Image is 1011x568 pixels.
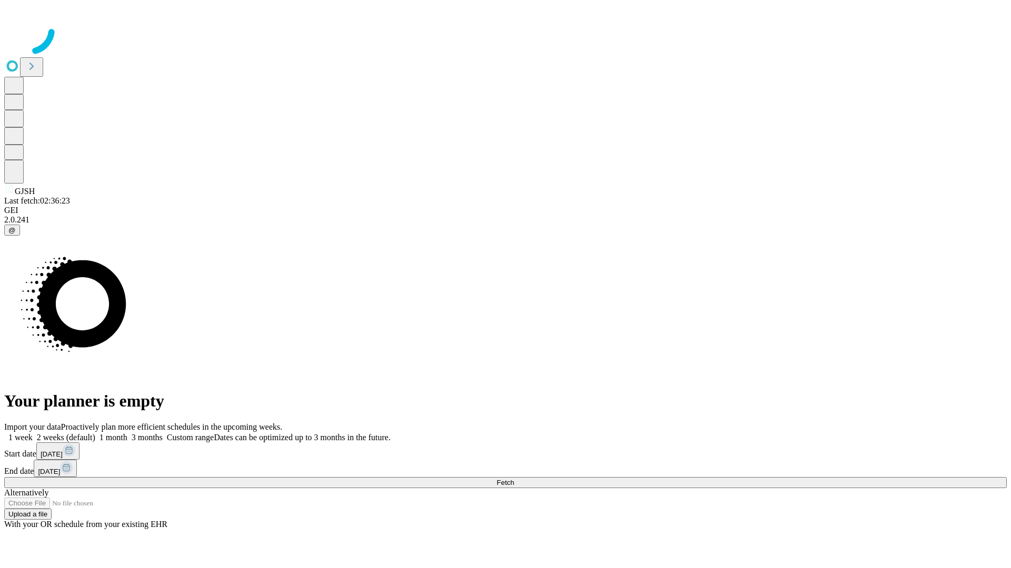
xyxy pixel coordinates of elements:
[4,206,1007,215] div: GEI
[4,520,167,529] span: With your OR schedule from your existing EHR
[4,196,70,205] span: Last fetch: 02:36:23
[4,215,1007,225] div: 2.0.241
[4,422,61,431] span: Import your data
[4,509,52,520] button: Upload a file
[497,479,514,486] span: Fetch
[100,433,127,442] span: 1 month
[4,391,1007,411] h1: Your planner is empty
[37,433,95,442] span: 2 weeks (default)
[8,433,33,442] span: 1 week
[4,488,48,497] span: Alternatively
[4,225,20,236] button: @
[36,442,80,460] button: [DATE]
[38,468,60,475] span: [DATE]
[41,450,63,458] span: [DATE]
[4,442,1007,460] div: Start date
[61,422,282,431] span: Proactively plan more efficient schedules in the upcoming weeks.
[4,460,1007,477] div: End date
[132,433,163,442] span: 3 months
[15,187,35,196] span: GJSH
[167,433,214,442] span: Custom range
[214,433,390,442] span: Dates can be optimized up to 3 months in the future.
[4,477,1007,488] button: Fetch
[34,460,77,477] button: [DATE]
[8,226,16,234] span: @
